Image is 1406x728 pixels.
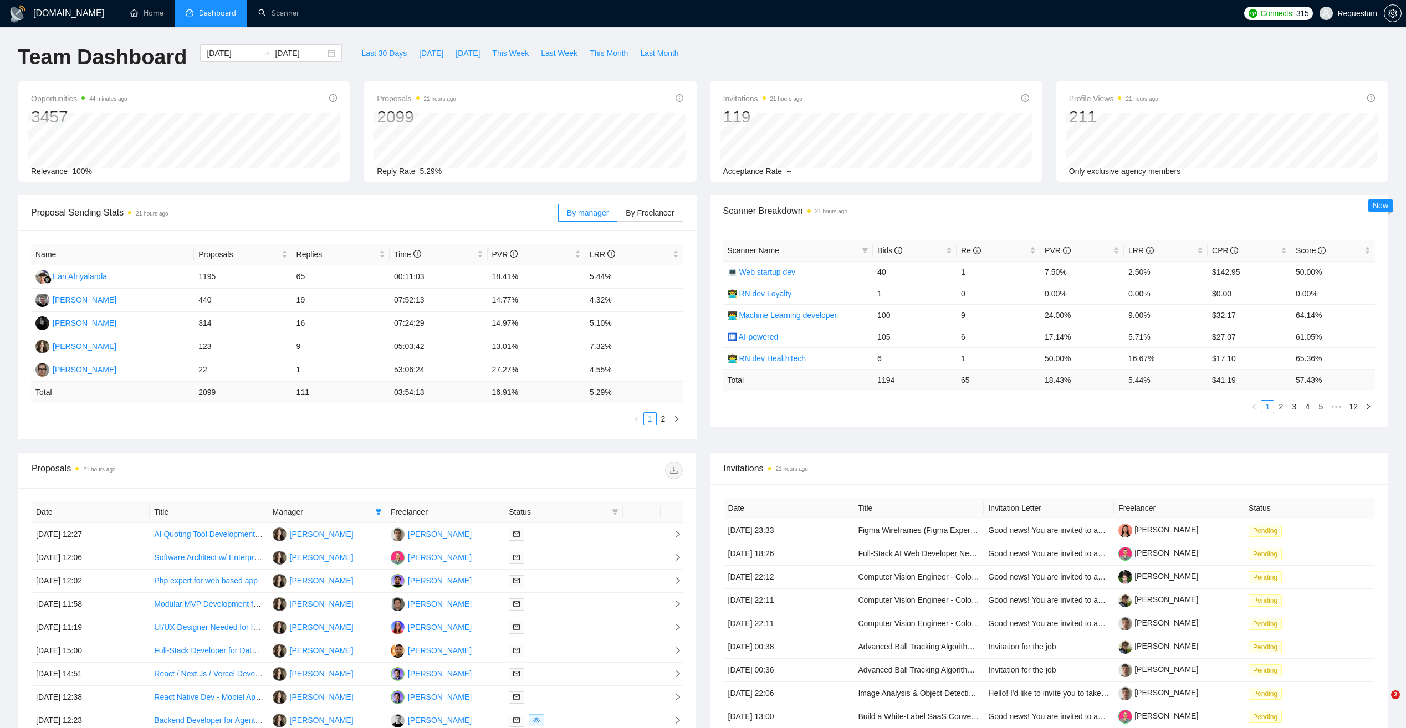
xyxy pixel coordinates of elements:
[1365,403,1372,410] span: right
[273,645,354,654] a: SO[PERSON_NAME]
[329,94,337,102] span: info-circle
[53,340,116,352] div: [PERSON_NAME]
[408,621,472,633] div: [PERSON_NAME]
[486,44,535,62] button: This Week
[786,167,791,176] span: --
[391,645,472,654] a: OD[PERSON_NAME]
[1118,640,1132,654] img: c13_W7EwNRmY6r3PpOF4fSbnGeZfmmxjMAXFu4hJ2fE6zyjFsKva-mNce01Y8VkI2w
[634,44,684,62] button: Last Month
[513,531,520,537] span: mail
[728,311,837,320] a: 👨‍💻 Machine Learning developer
[408,551,472,563] div: [PERSON_NAME]
[290,621,354,633] div: [PERSON_NAME]
[408,528,472,540] div: [PERSON_NAME]
[18,44,187,70] h1: Team Dashboard
[290,644,354,657] div: [PERSON_NAME]
[873,304,957,326] td: 100
[1362,400,1375,413] li: Next Page
[391,667,405,681] img: MP
[1288,401,1300,413] a: 3
[957,304,1040,326] td: 9
[391,576,472,585] a: IZ[PERSON_NAME]
[1230,247,1238,254] span: info-circle
[858,619,1082,628] a: Computer Vision Engineer - Color Analysis & Pattern Recognition
[1040,326,1124,347] td: 17.14%
[1118,618,1198,627] a: [PERSON_NAME]
[292,312,390,335] td: 16
[1249,618,1282,630] span: Pending
[391,551,405,565] img: DB
[292,265,390,289] td: 65
[1128,246,1154,255] span: LRR
[673,416,680,422] span: right
[1373,201,1388,210] span: New
[1274,400,1287,413] li: 2
[612,509,618,515] span: filter
[273,621,287,634] img: SO
[1249,548,1282,560] span: Pending
[413,44,449,62] button: [DATE]
[1040,304,1124,326] td: 24.00%
[1118,572,1198,581] a: [PERSON_NAME]
[273,599,354,608] a: SO[PERSON_NAME]
[670,412,683,425] button: right
[424,96,456,102] time: 21 hours ago
[723,167,783,176] span: Acceptance Rate
[408,575,472,587] div: [PERSON_NAME]
[1124,304,1208,326] td: 9.00%
[1124,261,1208,283] td: 2.50%
[408,668,472,680] div: [PERSON_NAME]
[585,312,683,335] td: 5.10%
[510,250,518,258] span: info-circle
[1249,711,1282,723] span: Pending
[290,691,354,703] div: [PERSON_NAME]
[1261,7,1294,19] span: Connects:
[1249,619,1286,628] a: Pending
[391,597,405,611] img: AK
[657,412,670,425] li: 2
[198,248,279,260] span: Proposals
[513,601,520,607] span: mail
[1249,572,1286,581] a: Pending
[1249,594,1282,607] span: Pending
[1384,4,1402,22] button: setting
[290,668,354,680] div: [PERSON_NAME]
[391,552,472,561] a: DB[PERSON_NAME]
[584,44,634,62] button: This Month
[391,669,472,678] a: MP[PERSON_NAME]
[258,8,299,18] a: searchScanner
[375,509,382,515] span: filter
[1118,688,1198,697] a: [PERSON_NAME]
[957,283,1040,304] td: 0
[1261,400,1274,413] li: 1
[513,647,520,654] span: mail
[394,250,421,259] span: Time
[89,96,127,102] time: 44 minutes ago
[676,94,683,102] span: info-circle
[355,44,413,62] button: Last 30 Days
[1249,642,1286,651] a: Pending
[408,598,472,610] div: [PERSON_NAME]
[1315,401,1327,413] a: 5
[670,412,683,425] li: Next Page
[541,47,577,59] span: Last Week
[858,642,1062,651] a: Advanced Ball Tracking Algorithm for Tennis Video Analysis
[1118,617,1132,630] img: c1JrBMKs4n6n1XTwr9Ch9l6Wx8P0d_I_SvDLcO1YUT561ZyDL7tww5njnySs8rLO2E
[1249,9,1257,18] img: upwork-logo.png
[1249,665,1286,674] a: Pending
[488,289,585,312] td: 14.77%
[1118,663,1132,677] img: c1JrBMKs4n6n1XTwr9Ch9l6Wx8P0d_I_SvDLcO1YUT561ZyDL7tww5njnySs8rLO2E
[273,552,354,561] a: SO[PERSON_NAME]
[207,47,257,59] input: Start date
[194,312,292,335] td: 314
[391,715,472,724] a: SB[PERSON_NAME]
[877,246,902,255] span: Bids
[390,265,487,289] td: 00:11:03
[1069,167,1181,176] span: Only exclusive agency members
[728,246,779,255] span: Scanner Name
[1391,690,1400,699] span: 2
[273,529,354,538] a: SO[PERSON_NAME]
[31,92,127,105] span: Opportunities
[391,621,405,634] img: IP
[1249,689,1286,698] a: Pending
